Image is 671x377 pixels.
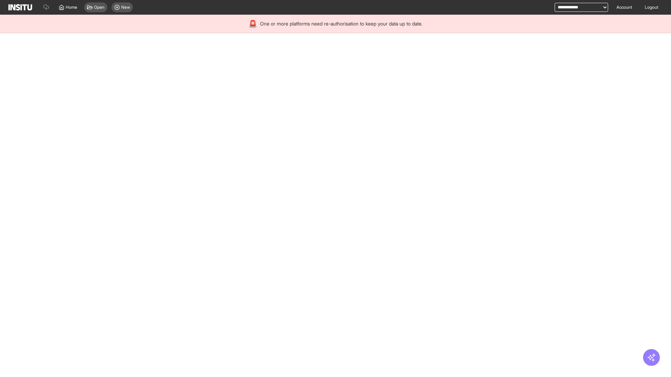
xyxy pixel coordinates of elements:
[121,5,130,10] span: New
[94,5,104,10] span: Open
[260,20,423,27] span: One or more platforms need re-authorisation to keep your data up to date.
[66,5,77,10] span: Home
[248,19,257,29] div: 🚨
[8,4,32,10] img: Logo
